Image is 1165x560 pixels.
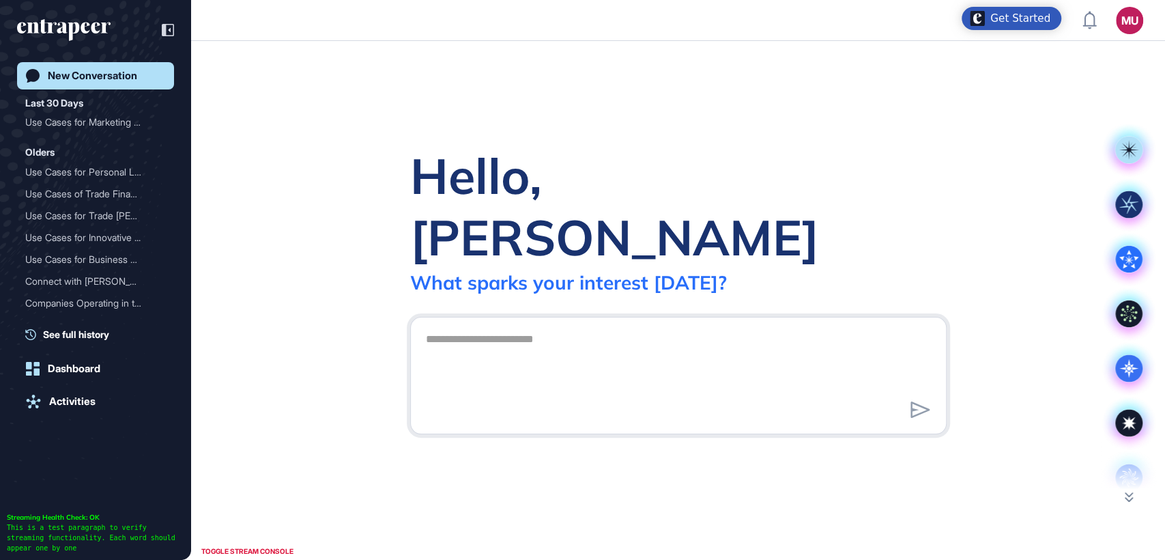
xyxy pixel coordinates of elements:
a: New Conversation [17,62,174,89]
div: Open Get Started checklist [962,7,1061,30]
img: launcher-image-alternative-text [970,11,985,26]
div: Last 30 Days [25,95,83,111]
div: Use Cases for Personal Lo... [25,161,155,183]
div: Use Cases for Personal Loans [25,161,166,183]
div: Olders [25,144,55,160]
a: Dashboard [17,355,174,382]
button: MU [1116,7,1143,34]
span: See full history [43,327,109,341]
div: Get Started [990,12,1050,25]
div: Use Cases for Innovative Payment Methods [25,227,166,249]
div: Use Cases for Trade Finance Products [25,205,166,227]
div: New Conversation [48,70,137,82]
div: Use Cases of Trade Finance Products [25,183,166,205]
div: Use Cases for Trade [PERSON_NAME]... [25,205,155,227]
div: Companies Operating in the High Precision Laser Industry [25,292,166,314]
a: Activities [17,388,174,415]
div: Use Cases of Trade Financ... [25,183,155,205]
div: Use Cases for Business Lo... [25,249,155,270]
a: See full history [25,327,174,341]
div: Activities [49,395,96,408]
div: Companies Operating in th... [25,292,155,314]
div: Hello, [PERSON_NAME] [410,145,947,268]
div: Use Cases for Innovative ... [25,227,155,249]
div: What sparks your interest [DATE]? [410,270,727,294]
div: Dashboard [48,363,100,375]
div: Use Cases for Marketing A... [25,111,155,133]
div: entrapeer-logo [17,19,111,41]
div: Connect with [PERSON_NAME] [25,270,155,292]
div: TOGGLE STREAM CONSOLE [198,543,297,560]
div: Companies Focused on Decarbonization Efforts [25,314,166,336]
div: Use Cases for Business Loan Products [25,249,166,270]
div: Companies Focused on Deca... [25,314,155,336]
div: Use Cases for Marketing Action Prioritization [25,111,166,133]
div: Connect with Nash [25,270,166,292]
